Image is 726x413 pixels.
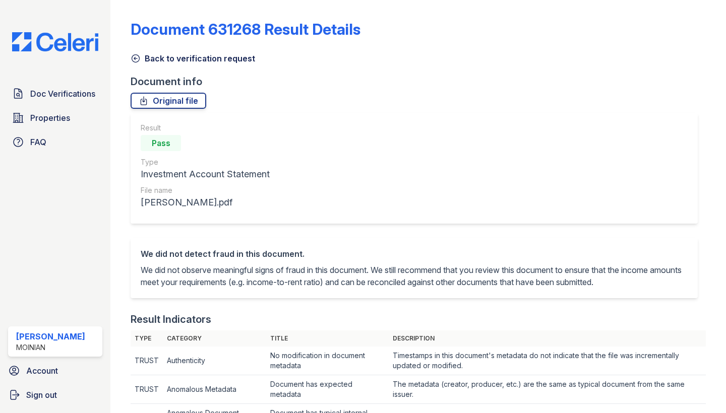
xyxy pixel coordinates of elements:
div: [PERSON_NAME].pdf [141,195,270,210]
span: Sign out [26,389,57,401]
div: Investment Account Statement [141,167,270,181]
a: Original file [131,93,206,109]
div: Result Indicators [131,312,211,326]
td: The metadata (creator, producer, etc.) are the same as typical document from the same issuer. [389,375,706,404]
div: We did not detect fraud in this document. [141,248,688,260]
td: TRUST [131,347,163,375]
a: Document 631268 Result Details [131,20,360,38]
a: Account [4,361,106,381]
th: Description [389,330,706,347]
div: Moinian [16,342,85,353]
span: Doc Verifications [30,88,95,100]
td: Anomalous Metadata [163,375,266,404]
td: Timestamps in this document's metadata do not indicate that the file was incrementally updated or... [389,347,706,375]
span: FAQ [30,136,46,148]
th: Category [163,330,266,347]
div: Type [141,157,270,167]
img: CE_Logo_Blue-a8612792a0a2168367f1c8372b55b34899dd931a85d93a1a3d3e32e68fde9ad4.png [4,32,106,51]
td: No modification in document metadata [266,347,389,375]
th: Title [266,330,389,347]
td: Document has expected metadata [266,375,389,404]
th: Type [131,330,163,347]
td: Authenticity [163,347,266,375]
td: TRUST [131,375,163,404]
a: Properties [8,108,102,128]
div: Document info [131,75,706,89]
div: Pass [141,135,181,151]
div: Result [141,123,270,133]
div: [PERSON_NAME] [16,330,85,342]
span: Properties [30,112,70,124]
a: Doc Verifications [8,84,102,104]
a: FAQ [8,132,102,152]
a: Back to verification request [131,52,255,64]
a: Sign out [4,385,106,405]
div: File name [141,185,270,195]
p: We did not observe meaningful signs of fraud in this document. We still recommend that you review... [141,264,688,288]
iframe: chat widget [684,373,716,403]
span: Account [26,365,58,377]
